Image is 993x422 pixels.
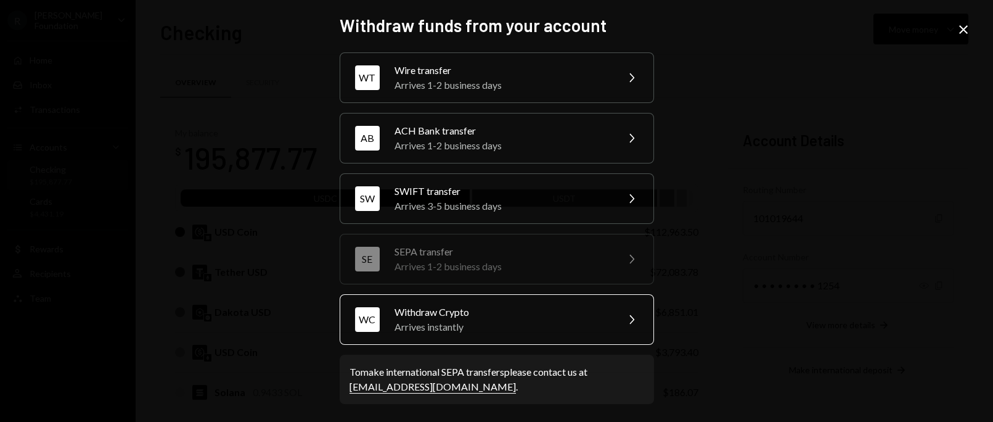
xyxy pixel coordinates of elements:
[340,173,654,224] button: SWSWIFT transferArrives 3-5 business days
[340,294,654,345] button: WCWithdraw CryptoArrives instantly
[355,307,380,332] div: WC
[394,199,609,213] div: Arrives 3-5 business days
[394,244,609,259] div: SEPA transfer
[340,234,654,284] button: SESEPA transferArrives 1-2 business days
[355,186,380,211] div: SW
[394,63,609,78] div: Wire transfer
[394,320,609,334] div: Arrives instantly
[355,65,380,90] div: WT
[340,14,654,38] h2: Withdraw funds from your account
[340,52,654,103] button: WTWire transferArrives 1-2 business days
[394,305,609,320] div: Withdraw Crypto
[355,126,380,151] div: AB
[355,247,380,271] div: SE
[340,113,654,163] button: ABACH Bank transferArrives 1-2 business days
[394,184,609,199] div: SWIFT transfer
[394,259,609,274] div: Arrives 1-2 business days
[394,78,609,93] div: Arrives 1-2 business days
[394,138,609,153] div: Arrives 1-2 business days
[349,365,644,394] div: To make international SEPA transfers please contact us at .
[349,381,516,394] a: [EMAIL_ADDRESS][DOMAIN_NAME]
[394,123,609,138] div: ACH Bank transfer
